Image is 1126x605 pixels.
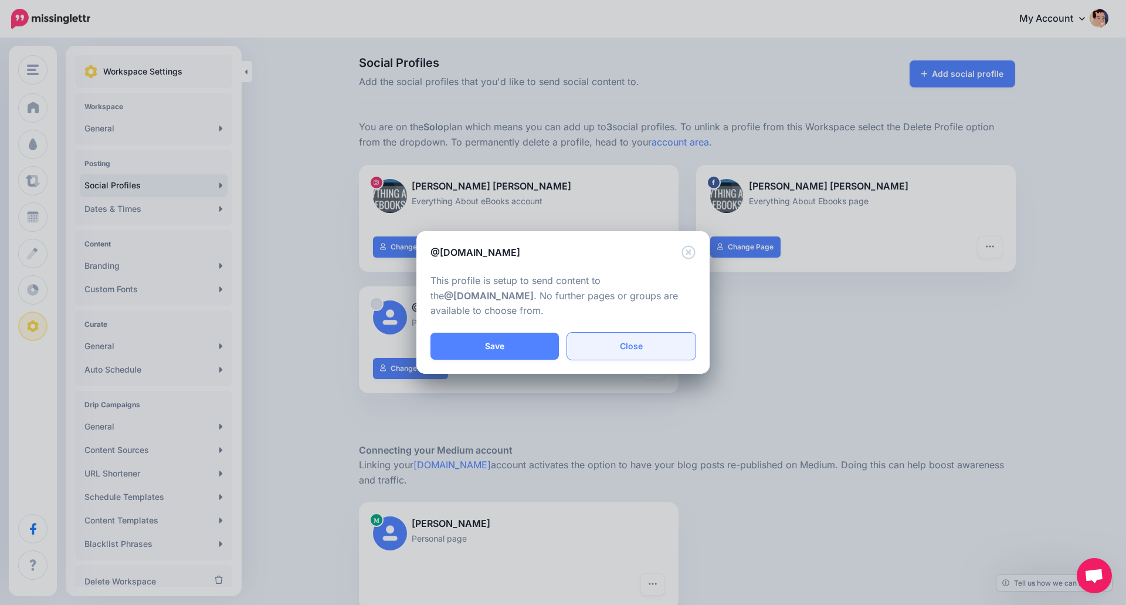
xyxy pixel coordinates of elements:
[567,333,696,360] a: Close
[430,333,559,360] button: Save
[681,245,696,260] button: Close
[430,273,696,319] p: This profile is setup to send content to the . No further pages or groups are available to choose...
[444,290,534,302] b: @[DOMAIN_NAME]
[430,245,520,259] h5: @[DOMAIN_NAME]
